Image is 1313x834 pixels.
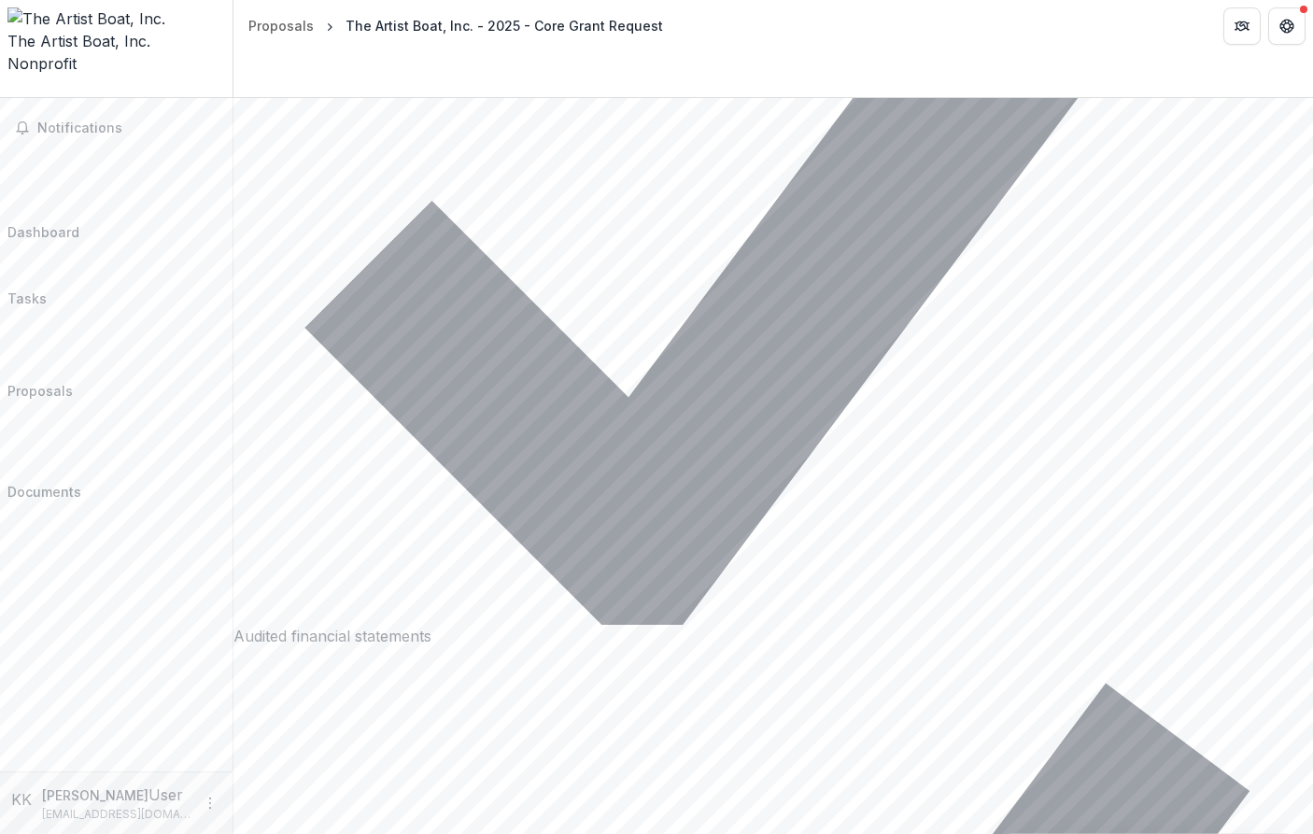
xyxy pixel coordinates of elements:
[7,381,73,401] div: Proposals
[7,7,225,30] img: The Artist Boat, Inc.
[7,408,81,502] a: Documents
[199,792,221,814] button: More
[1268,7,1306,45] button: Get Help
[42,806,191,823] p: [EMAIL_ADDRESS][DOMAIN_NAME]
[148,784,183,806] p: User
[7,54,77,73] span: Nonprofit
[233,627,431,645] span: Audited financial statements
[7,113,225,143] button: Notifications
[7,150,79,242] a: Dashboard
[346,16,663,35] div: The Artist Boat, Inc. - 2025 - Core Grant Request
[7,222,79,242] div: Dashboard
[241,12,321,39] a: Proposals
[1223,7,1261,45] button: Partners
[7,30,225,52] div: The Artist Boat, Inc.
[7,289,47,308] div: Tasks
[11,788,35,811] div: Karla Klay
[241,12,671,39] nav: breadcrumb
[7,249,47,308] a: Tasks
[7,316,73,401] a: Proposals
[42,785,148,805] p: [PERSON_NAME]
[248,16,314,35] div: Proposals
[7,482,81,502] div: Documents
[37,120,218,136] span: Notifications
